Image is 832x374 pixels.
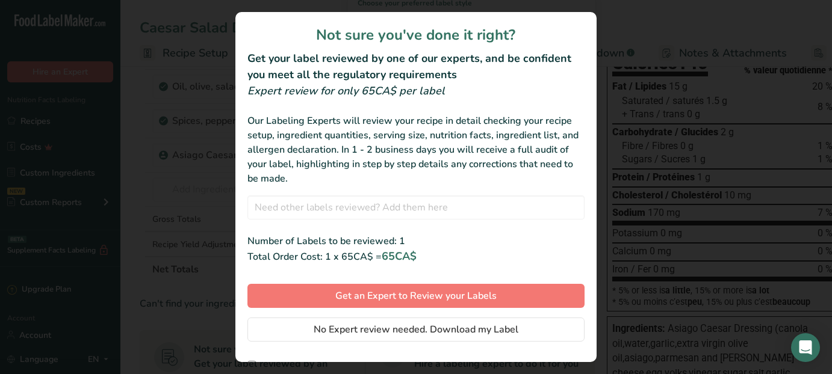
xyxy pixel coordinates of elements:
button: Get an Expert to Review your Labels [247,284,585,308]
div: Total Order Cost: 1 x 65CA$ = [247,248,585,265]
span: No Expert review needed. Download my Label [314,322,518,337]
button: No Expert review needed. Download my Label [247,317,585,342]
div: Open Intercom Messenger [791,333,820,362]
span: Get an Expert to Review your Labels [335,289,497,303]
div: Our Labeling Experts will review your recipe in detail checking your recipe setup, ingredient qua... [247,114,585,186]
div: Number of Labels to be reviewed: 1 [247,234,585,248]
h2: Get your label reviewed by one of our experts, and be confident you meet all the regulatory requi... [247,51,585,83]
span: 65CA$ [382,249,417,263]
div: Expert review for only 65CA$ per label [247,83,585,99]
h1: Not sure you've done it right? [247,24,585,46]
input: Need other labels reviewed? Add them here [247,195,585,219]
span: Don't show this again [256,361,332,370]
